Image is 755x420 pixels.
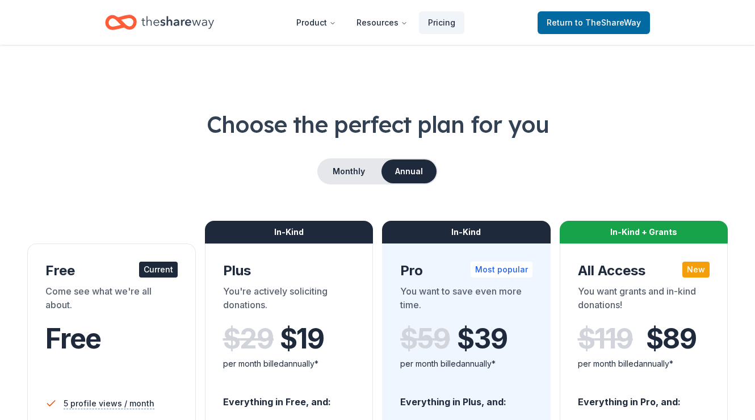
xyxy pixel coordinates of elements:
[400,357,532,371] div: per month billed annually*
[139,262,178,278] div: Current
[105,9,214,36] a: Home
[646,323,697,355] span: $ 89
[280,323,324,355] span: $ 19
[400,284,532,316] div: You want to save even more time.
[205,221,374,243] div: In-Kind
[381,159,437,183] button: Annual
[45,284,178,316] div: Come see what we're all about.
[575,18,641,27] span: to TheShareWay
[578,284,710,316] div: You want grants and in-kind donations!
[287,11,345,34] button: Product
[382,221,551,243] div: In-Kind
[578,262,710,280] div: All Access
[578,385,710,409] div: Everything in Pro, and:
[287,9,464,36] nav: Main
[223,284,355,316] div: You're actively soliciting donations.
[400,385,532,409] div: Everything in Plus, and:
[347,11,417,34] button: Resources
[45,262,178,280] div: Free
[27,108,728,140] h1: Choose the perfect plan for you
[45,322,101,355] span: Free
[318,159,379,183] button: Monthly
[64,397,154,410] span: 5 profile views / month
[560,221,728,243] div: In-Kind + Grants
[538,11,650,34] a: Returnto TheShareWay
[223,357,355,371] div: per month billed annually*
[419,11,464,34] a: Pricing
[471,262,532,278] div: Most popular
[682,262,710,278] div: New
[223,385,355,409] div: Everything in Free, and:
[457,323,507,355] span: $ 39
[223,262,355,280] div: Plus
[547,16,641,30] span: Return
[400,262,532,280] div: Pro
[578,357,710,371] div: per month billed annually*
